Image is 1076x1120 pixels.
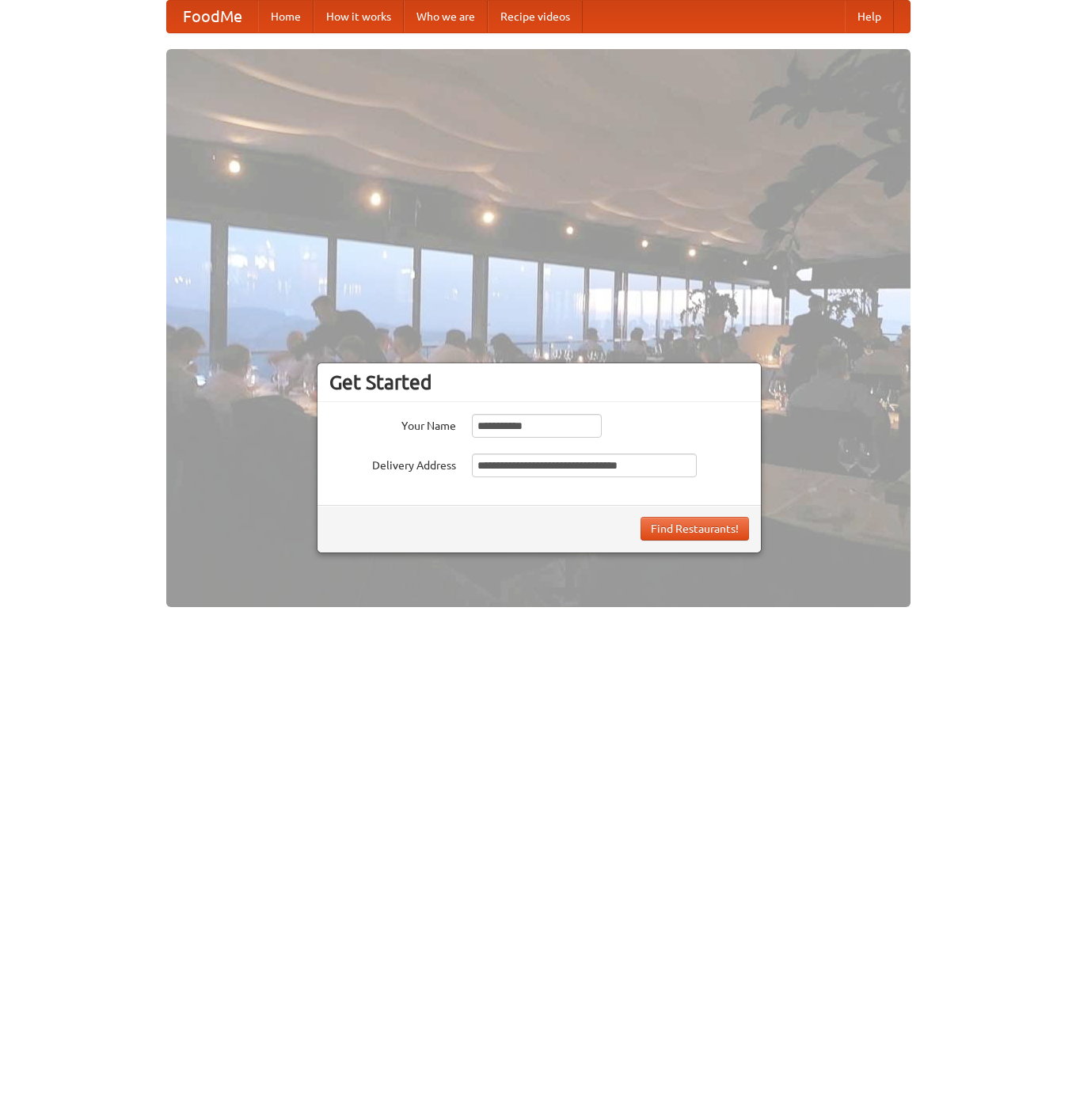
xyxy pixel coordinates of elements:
a: Recipe videos [488,1,583,32]
label: Delivery Address [329,454,456,473]
a: Help [845,1,894,32]
a: How it works [314,1,404,32]
label: Your Name [329,414,456,434]
a: Home [258,1,314,32]
button: Find Restaurants! [641,517,749,541]
a: Who we are [404,1,488,32]
h3: Get Started [329,370,749,394]
a: FoodMe [167,1,258,32]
